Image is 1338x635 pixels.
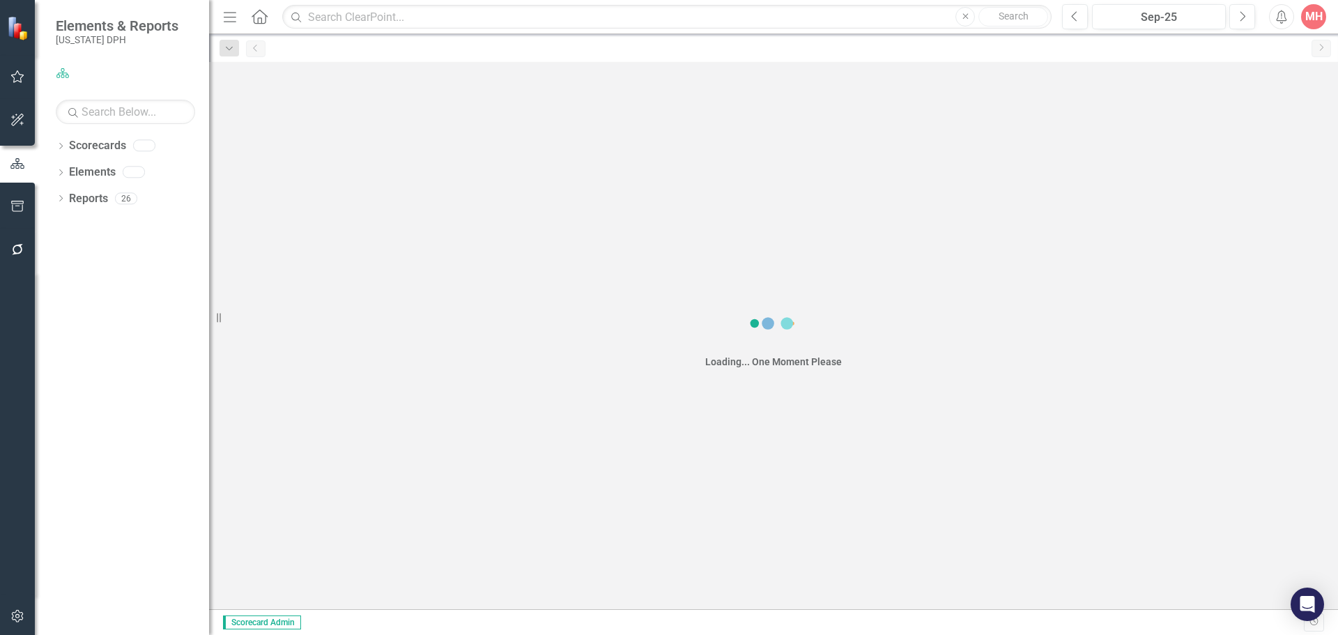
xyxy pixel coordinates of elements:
span: Search [999,10,1029,22]
input: Search ClearPoint... [282,5,1052,29]
button: Sep-25 [1092,4,1226,29]
div: Open Intercom Messenger [1291,588,1324,621]
button: Search [978,7,1048,26]
small: [US_STATE] DPH [56,34,178,45]
a: Reports [69,191,108,207]
span: Elements & Reports [56,17,178,34]
input: Search Below... [56,100,195,124]
div: Sep-25 [1097,9,1221,26]
button: MH [1301,4,1326,29]
div: 26 [115,192,137,204]
a: Elements [69,165,116,181]
span: Scorecard Admin [223,615,301,629]
a: Scorecards [69,138,126,154]
div: Loading... One Moment Please [705,355,842,369]
img: ClearPoint Strategy [7,15,31,40]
